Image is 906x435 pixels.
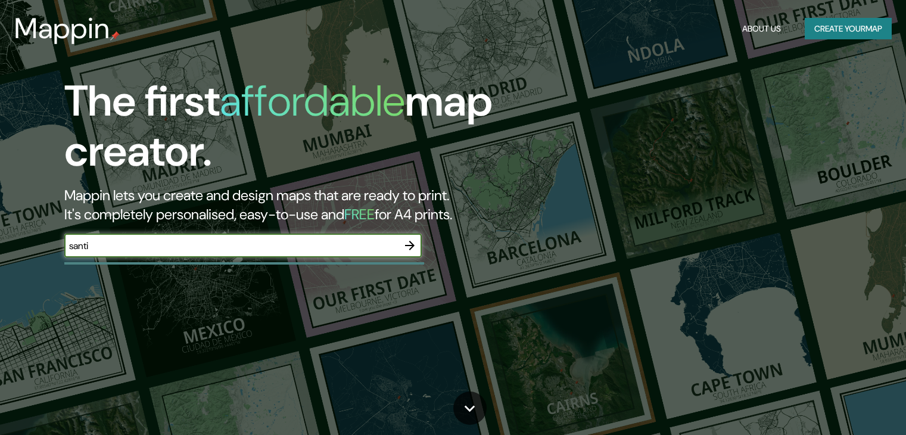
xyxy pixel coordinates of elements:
h5: FREE [344,205,375,223]
h2: Mappin lets you create and design maps that are ready to print. It's completely personalised, eas... [64,186,518,224]
input: Choose your favourite place [64,239,398,253]
h1: The first map creator. [64,76,518,186]
button: Create yourmap [805,18,892,40]
button: About Us [737,18,786,40]
h1: affordable [220,73,405,129]
img: mappin-pin [110,31,120,41]
h3: Mappin [14,12,110,45]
